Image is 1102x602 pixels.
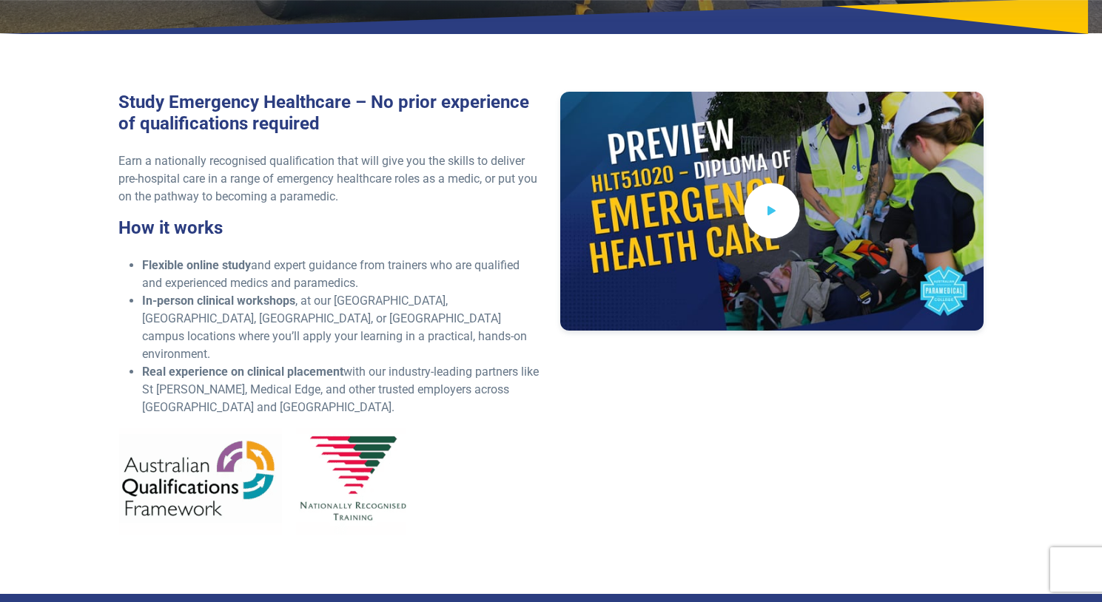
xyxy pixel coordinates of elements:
h3: How it works [118,217,542,239]
li: with our industry-leading partners like St [PERSON_NAME], Medical Edge, and other trusted employe... [142,363,542,416]
strong: In-person clinical workshops [142,294,295,308]
li: and expert guidance from trainers who are qualified and experienced medics and paramedics. [142,257,542,292]
li: , at our [GEOGRAPHIC_DATA], [GEOGRAPHIC_DATA], [GEOGRAPHIC_DATA], or [GEOGRAPHIC_DATA] campus loc... [142,292,542,363]
strong: Real experience on clinical placement [142,365,343,379]
p: Earn a nationally recognised qualification that will give you the skills to deliver pre-hospital ... [118,152,542,206]
strong: Flexible online study [142,258,251,272]
h3: Study Emergency Healthcare – No prior experience of qualifications required [118,92,542,135]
